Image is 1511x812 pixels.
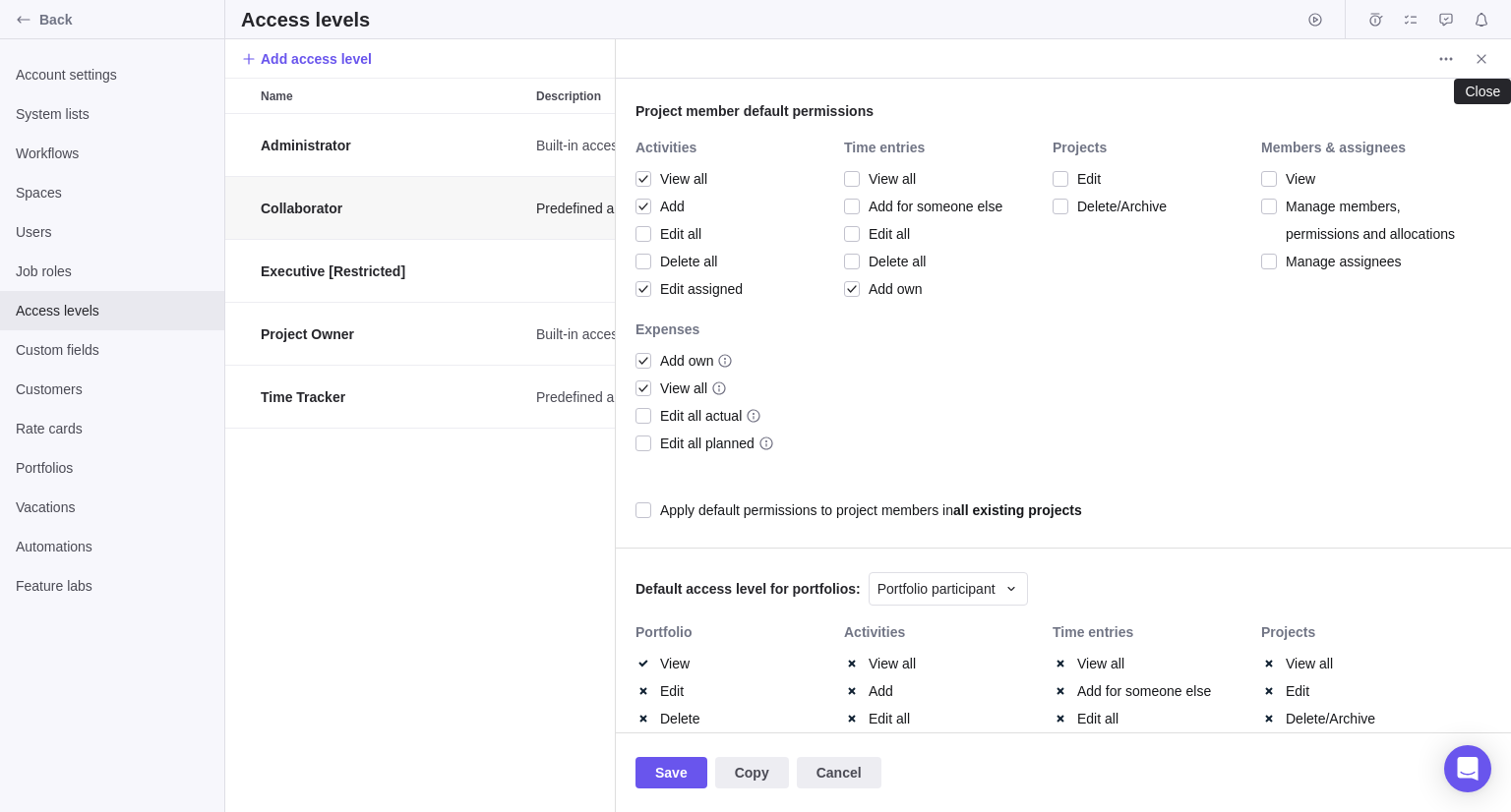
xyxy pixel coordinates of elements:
span: Time Tracker [261,387,345,407]
span: Cancel [797,757,881,788]
span: System lists [16,104,209,124]
span: View [1277,165,1315,193]
span: Manage members, permissions and allocations [1277,193,1460,248]
div: Add own [635,347,834,375]
a: Time logs [1361,15,1389,30]
svg: info-description [711,380,727,396]
span: Add access level [241,45,372,73]
span: Manage members and permissions [651,732,834,787]
span: Notifications [1468,6,1495,33]
span: Job roles [16,261,209,281]
span: Edit [1068,165,1101,193]
span: Built-in access level. Users with this access level have full access to all projects and system s... [536,136,1118,155]
span: Administrator [261,136,351,155]
span: Delete all [860,732,941,760]
span: Access levels [16,301,209,320]
div: Name [253,114,528,177]
span: Add for someone else [860,193,1002,220]
div: Edit all [635,220,834,248]
div: View all [844,165,1043,193]
span: Save [635,757,707,788]
span: Add [860,677,909,705]
span: Copy [715,757,789,788]
span: Project Owner [261,324,354,344]
span: View [651,650,705,677]
div: Edit all actual [635,402,834,430]
span: Automations [16,537,209,556]
span: Add own [860,275,922,303]
div: Apply default permissions to project members in all existing projects [635,496,1491,524]
span: Delete all [651,248,717,275]
a: Notifications [1468,15,1495,30]
div: Description [528,366,1118,429]
div: View [1261,165,1460,193]
span: Executive [Restricted] [261,261,405,281]
div: Name [253,177,528,240]
span: Approval requests [1432,6,1460,33]
span: Start timer [1301,6,1329,33]
span: Account settings [16,65,209,85]
div: Time entries [844,141,1043,157]
div: Apply default permissions to project members in [660,496,1082,524]
span: Delete all [860,248,926,275]
svg: info-description [758,435,774,451]
div: Name [253,240,528,303]
span: Copy [735,761,769,784]
span: Delete [651,705,715,732]
div: Collaborator [253,177,528,239]
div: Open Intercom Messenger [1444,745,1491,792]
div: Built-in access level. Users with this access level have full access to all projects and system s... [528,114,1118,176]
div: Name [253,303,528,366]
div: grid [225,114,615,812]
div: Projects [1261,625,1460,642]
span: Delete all [1068,732,1150,760]
div: Delete all [635,248,834,275]
div: Activities [844,625,1043,642]
span: My assignments [1397,6,1424,33]
div: Description [528,240,1118,303]
b: all existing projects [953,502,1082,518]
span: Spaces [16,183,209,203]
div: Close [1465,84,1500,99]
span: Edit all [651,220,701,248]
span: Predefined access level. Users with this access level can create new activities and edit own assi... [536,199,1118,218]
span: Add [651,193,685,220]
div: Activities [635,141,834,157]
span: Back [39,10,216,29]
span: Add access level [261,49,372,69]
span: Edit all planned [651,430,755,457]
div: Description [528,114,1118,177]
div: Predefined access level. Users with this access level can create new activities and edit own assi... [528,177,1118,239]
span: View all [860,650,932,677]
div: Delete all [844,248,1043,275]
span: Add for someone else [1068,677,1227,705]
span: Customers [16,379,209,399]
span: Edit all [1068,705,1134,732]
div: Project Owner [253,303,528,365]
span: Description [536,87,601,106]
div: Portfolio [635,625,834,642]
div: Description [528,177,1118,240]
div: Members & assignees [1261,141,1460,157]
div: Add for someone else [844,193,1043,220]
svg: info-description [746,408,761,424]
svg: info-description [717,353,733,369]
span: Workflows [16,144,209,163]
div: Name [253,366,528,429]
div: Edit all planned [635,430,834,457]
span: View all [651,165,707,193]
span: Close [1468,45,1495,73]
span: Portfolios [16,458,209,478]
span: View all [1068,650,1140,677]
div: Edit all [844,220,1043,248]
span: View all [1277,650,1349,677]
h2: Access levels [241,6,370,33]
div: Description [528,303,1118,366]
div: Project member default permissions [616,77,1511,141]
div: Built-in access level. Users with this access level can create new projects with full access to t... [528,303,1118,365]
div: View all [635,165,834,193]
div: Predefined access level. Users with this access level can access/view own activities and edit own... [528,366,1118,428]
span: View all [651,375,707,402]
span: Delete/Archive [1277,705,1391,732]
span: Save [655,761,688,784]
